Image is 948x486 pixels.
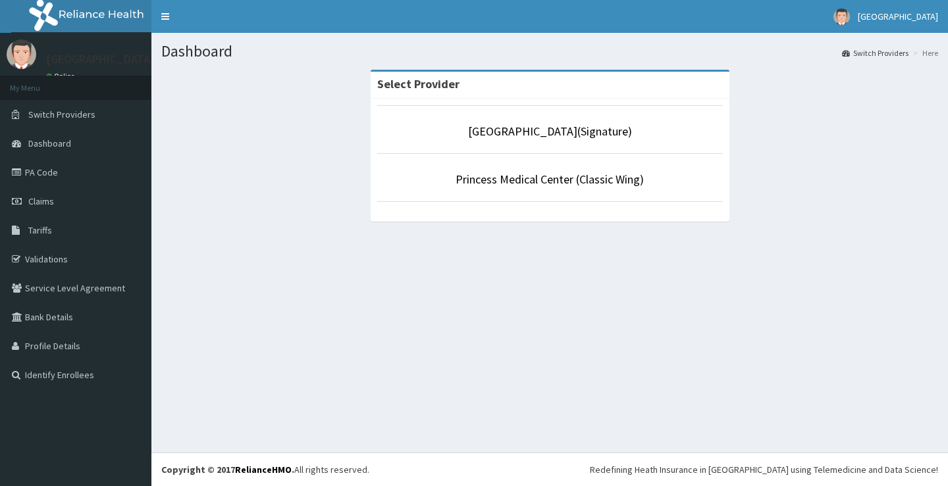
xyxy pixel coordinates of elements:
[7,39,36,69] img: User Image
[842,47,908,59] a: Switch Providers
[833,9,850,25] img: User Image
[235,464,292,475] a: RelianceHMO
[468,124,632,139] a: [GEOGRAPHIC_DATA](Signature)
[46,72,78,81] a: Online
[28,109,95,120] span: Switch Providers
[28,137,71,149] span: Dashboard
[910,47,938,59] li: Here
[161,43,938,60] h1: Dashboard
[456,172,644,187] a: Princess Medical Center (Classic Wing)
[858,11,938,22] span: [GEOGRAPHIC_DATA]
[46,53,155,65] p: [GEOGRAPHIC_DATA]
[28,195,54,207] span: Claims
[151,452,948,486] footer: All rights reserved.
[161,464,294,475] strong: Copyright © 2017 .
[377,76,460,91] strong: Select Provider
[590,463,938,476] div: Redefining Heath Insurance in [GEOGRAPHIC_DATA] using Telemedicine and Data Science!
[28,224,52,236] span: Tariffs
